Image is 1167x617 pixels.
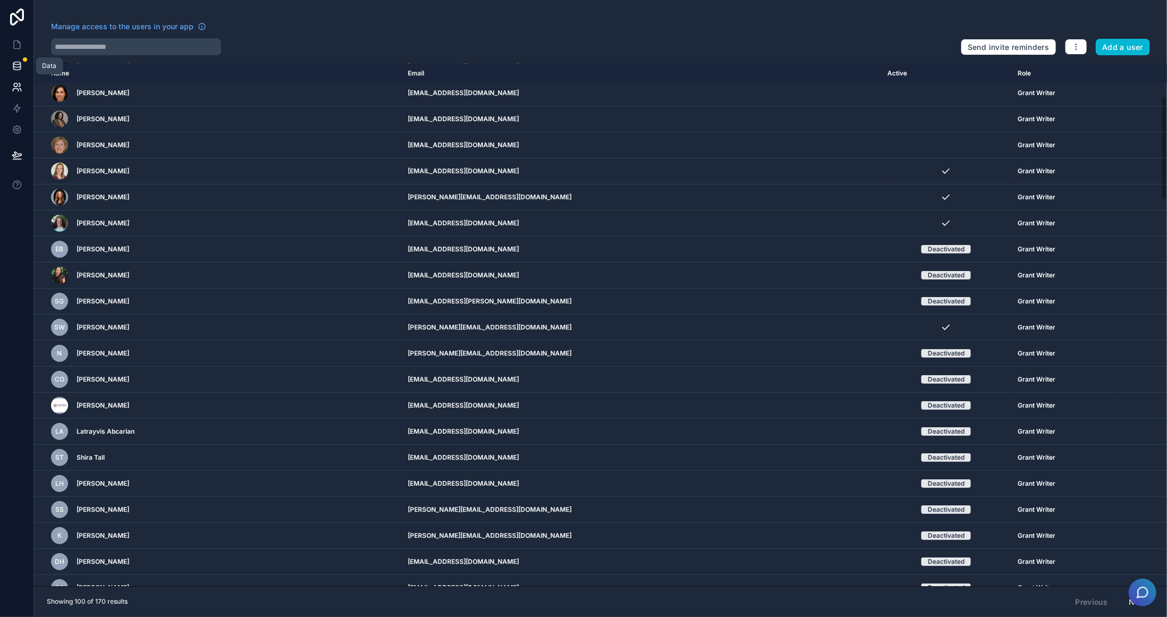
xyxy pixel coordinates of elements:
button: Add a user [1096,39,1151,56]
span: Grant Writer [1018,115,1055,123]
div: Deactivated [928,375,964,384]
td: [EMAIL_ADDRESS][DOMAIN_NAME] [401,393,881,419]
div: scrollable content [34,64,1167,586]
td: [EMAIL_ADDRESS][DOMAIN_NAME] [401,419,881,445]
span: [PERSON_NAME] [77,584,129,592]
td: [EMAIL_ADDRESS][PERSON_NAME][DOMAIN_NAME] [401,289,881,315]
span: Manage access to the users in your app [51,21,194,32]
span: [PERSON_NAME] [77,193,129,201]
span: Grant Writer [1018,89,1055,97]
th: Role [1011,64,1118,83]
span: DH [55,557,64,566]
span: [PERSON_NAME] [77,167,129,175]
span: SW [54,323,65,332]
td: [EMAIL_ADDRESS][DOMAIN_NAME] [401,575,881,601]
span: AA [55,584,64,592]
div: Deactivated [928,505,964,514]
span: Grant Writer [1018,453,1055,462]
span: Grant Writer [1018,323,1055,332]
div: Deactivated [928,427,964,436]
span: Grant Writer [1018,271,1055,280]
div: Deactivated [928,245,964,253]
span: SS [55,505,64,514]
td: [EMAIL_ADDRESS][DOMAIN_NAME] [401,106,881,132]
span: Grant Writer [1018,584,1055,592]
div: Data [42,62,56,70]
td: [EMAIL_ADDRESS][DOMAIN_NAME] [401,80,881,106]
span: Grant Writer [1018,557,1055,566]
div: Deactivated [928,401,964,410]
span: [PERSON_NAME] [77,141,129,149]
button: Send invite reminders [961,39,1056,56]
span: [PERSON_NAME] [77,349,129,358]
span: [PERSON_NAME] [77,479,129,488]
td: [EMAIL_ADDRESS][DOMAIN_NAME] [401,549,881,575]
span: Grant Writer [1018,167,1055,175]
span: [PERSON_NAME] [77,323,129,332]
div: Deactivated [928,479,964,488]
td: [PERSON_NAME][EMAIL_ADDRESS][DOMAIN_NAME] [401,497,881,523]
span: [PERSON_NAME] [77,219,129,227]
span: K [57,531,62,540]
span: EB [56,245,64,253]
span: SG [55,297,64,306]
button: Next [1122,593,1154,611]
a: Manage access to the users in your app [51,21,206,32]
span: CO [55,375,64,384]
span: [PERSON_NAME] [77,531,129,540]
td: [EMAIL_ADDRESS][DOMAIN_NAME] [401,158,881,184]
span: [PERSON_NAME] [77,375,129,384]
td: [EMAIL_ADDRESS][DOMAIN_NAME] [401,367,881,393]
td: [PERSON_NAME][EMAIL_ADDRESS][DOMAIN_NAME] [401,341,881,367]
div: Deactivated [928,557,964,566]
th: Name [34,64,401,83]
td: [PERSON_NAME][EMAIL_ADDRESS][DOMAIN_NAME] [401,184,881,210]
span: [PERSON_NAME] [77,89,129,97]
td: [PERSON_NAME][EMAIL_ADDRESS][DOMAIN_NAME] [401,315,881,341]
span: Grant Writer [1018,479,1055,488]
span: Grant Writer [1018,375,1055,384]
span: Grant Writer [1018,349,1055,358]
th: Email [401,64,881,83]
td: [EMAIL_ADDRESS][DOMAIN_NAME] [401,263,881,289]
span: LA [55,427,64,436]
div: Deactivated [928,271,964,280]
span: Grant Writer [1018,427,1055,436]
span: Grant Writer [1018,505,1055,514]
span: Showing 100 of 170 results [47,597,128,606]
span: [PERSON_NAME] [77,557,129,566]
div: Deactivated [928,584,964,592]
div: Deactivated [928,453,964,462]
span: Grant Writer [1018,531,1055,540]
span: [PERSON_NAME] [77,401,129,410]
div: Deactivated [928,349,964,358]
span: Latrayvis Abcarian [77,427,135,436]
td: [EMAIL_ADDRESS][DOMAIN_NAME] [401,236,881,263]
span: Shira Tall [77,453,105,462]
th: Active [881,64,1011,83]
span: Grant Writer [1018,141,1055,149]
span: ST [55,453,64,462]
span: Grant Writer [1018,297,1055,306]
span: Grant Writer [1018,219,1055,227]
span: Grant Writer [1018,193,1055,201]
span: N [57,349,62,358]
td: [EMAIL_ADDRESS][DOMAIN_NAME] [401,132,881,158]
span: [PERSON_NAME] [77,115,129,123]
span: [PERSON_NAME] [77,245,129,253]
span: [PERSON_NAME] [77,271,129,280]
span: Grant Writer [1018,245,1055,253]
span: LH [55,479,64,488]
div: Deactivated [928,297,964,306]
td: [EMAIL_ADDRESS][DOMAIN_NAME] [401,445,881,471]
span: [PERSON_NAME] [77,505,129,514]
td: [EMAIL_ADDRESS][DOMAIN_NAME] [401,210,881,236]
span: Grant Writer [1018,401,1055,410]
span: [PERSON_NAME] [77,297,129,306]
td: [PERSON_NAME][EMAIL_ADDRESS][DOMAIN_NAME] [401,523,881,549]
td: [EMAIL_ADDRESS][DOMAIN_NAME] [401,471,881,497]
div: Deactivated [928,531,964,540]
